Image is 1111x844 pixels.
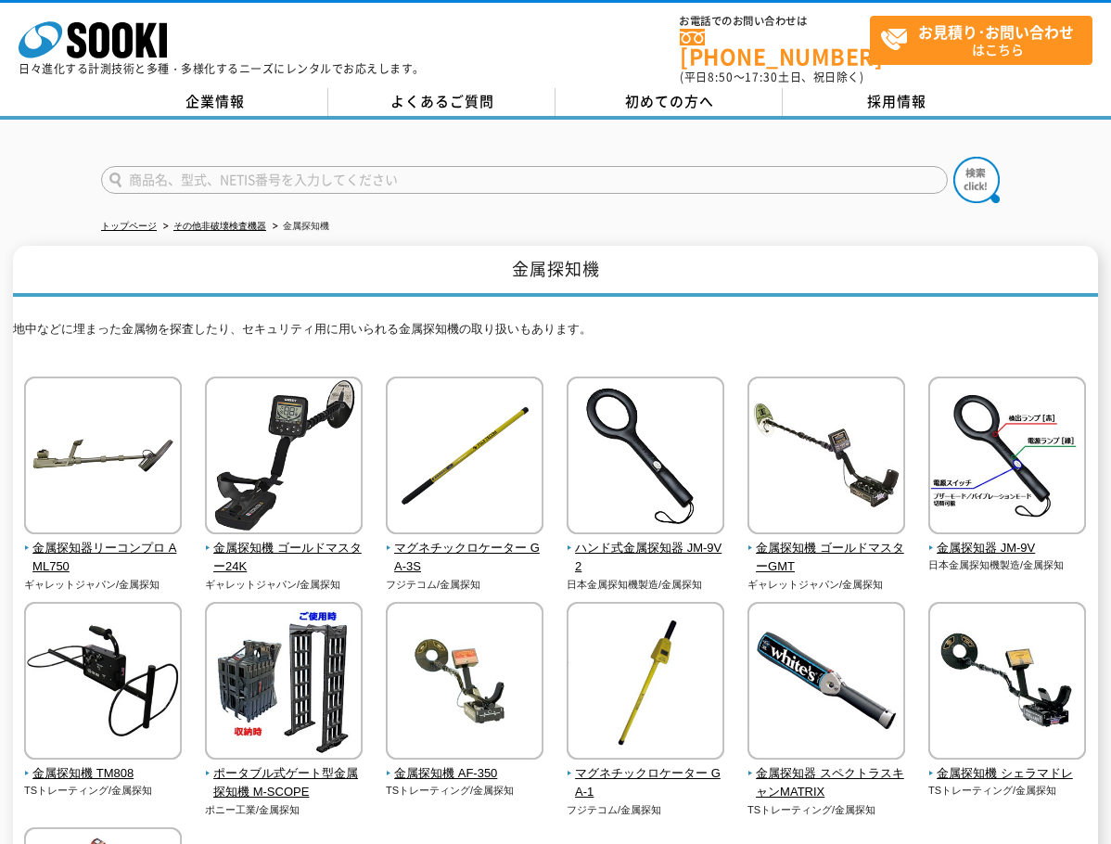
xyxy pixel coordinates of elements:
img: 金属探知器リーコンプロ AML750 [24,377,182,539]
img: ハンド式金属探知器 JM-9V2 [567,377,724,539]
img: ポータブル式ゲート型金属探知機 M-SCOPE [205,602,363,764]
img: 金属探知器 JM-9V [928,377,1086,539]
p: フジテコム/金属探知 [386,577,544,593]
p: 地中などに埋まった金属物を探査したり、セキュリティ用に用いられる金属探知機の取り扱いもあります。 [13,320,1098,349]
p: 日々進化する計測技術と多種・多様化するニーズにレンタルでお応えします。 [19,63,425,74]
span: 金属探知器リーコンプロ AML750 [24,539,183,578]
img: 金属探知機 TM808 [24,602,182,764]
a: 金属探知機 ゴールドマスター24K [205,521,364,577]
span: 金属探知機 シェラマドレ [928,764,1087,784]
strong: お見積り･お問い合わせ [918,20,1074,43]
img: btn_search.png [953,157,1000,203]
a: 金属探知機 TM808 [24,747,183,784]
span: はこちら [880,17,1092,63]
a: 採用情報 [783,88,1010,116]
p: TSトレーティング/金属探知 [928,783,1087,799]
p: 日本金属探知機製造/金属探知 [928,557,1087,573]
p: ポニー工業/金属探知 [205,802,364,818]
span: 8:50 [708,69,734,85]
span: 金属探知器 スペクトラスキャンMATRIX [747,764,906,803]
span: 金属探知機 AF-350 [386,764,544,784]
a: 金属探知機 AF-350 [386,747,544,784]
span: 金属探知機 ゴールドマスターGMT [747,539,906,578]
span: 金属探知機 TM808 [24,764,183,784]
a: 金属探知機 シェラマドレ [928,747,1087,784]
p: 日本金属探知機製造/金属探知 [567,577,725,593]
span: 金属探知器 JM-9V [928,539,1087,558]
a: その他非破壊検査機器 [173,221,266,231]
img: 金属探知器 スペクトラスキャンMATRIX [747,602,905,764]
span: ポータブル式ゲート型金属探知機 M-SCOPE [205,764,364,803]
p: TSトレーティング/金属探知 [747,802,906,818]
a: マグネチックロケーター GA-1 [567,747,725,802]
img: 金属探知機 シェラマドレ [928,602,1086,764]
span: 金属探知機 ゴールドマスター24K [205,539,364,578]
a: トップページ [101,221,157,231]
a: ポータブル式ゲート型金属探知機 M-SCOPE [205,747,364,802]
img: 金属探知機 ゴールドマスター24K [205,377,363,539]
span: マグネチックロケーター GA-3S [386,539,544,578]
a: よくあるご質問 [328,88,555,116]
a: 金属探知器リーコンプロ AML750 [24,521,183,577]
p: ギャレットジャパン/金属探知 [24,577,183,593]
span: ハンド式金属探知器 JM-9V2 [567,539,725,578]
p: TSトレーティング/金属探知 [386,783,544,799]
span: お電話でのお問い合わせは [680,16,870,27]
p: フジテコム/金属探知 [567,802,725,818]
a: マグネチックロケーター GA-3S [386,521,544,577]
img: マグネチックロケーター GA-1 [567,602,724,764]
img: 金属探知機 ゴールドマスターGMT [747,377,905,539]
p: TSトレーティング/金属探知 [24,783,183,799]
a: 金属探知機 ゴールドマスターGMT [747,521,906,577]
input: 商品名、型式、NETIS番号を入力してください [101,166,948,194]
span: マグネチックロケーター GA-1 [567,764,725,803]
a: 企業情報 [101,88,328,116]
a: ハンド式金属探知器 JM-9V2 [567,521,725,577]
span: 17:30 [745,69,778,85]
a: お見積り･お問い合わせはこちら [870,16,1092,65]
p: ギャレットジャパン/金属探知 [747,577,906,593]
img: 金属探知機 AF-350 [386,602,543,764]
p: ギャレットジャパン/金属探知 [205,577,364,593]
img: マグネチックロケーター GA-3S [386,377,543,539]
a: [PHONE_NUMBER] [680,29,870,67]
a: 金属探知器 スペクトラスキャンMATRIX [747,747,906,802]
span: (平日 ～ 土日、祝日除く) [680,69,863,85]
span: 初めての方へ [625,91,714,111]
h1: 金属探知機 [13,246,1098,297]
a: 初めての方へ [555,88,783,116]
a: 金属探知器 JM-9V [928,521,1087,558]
li: 金属探知機 [269,217,329,237]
